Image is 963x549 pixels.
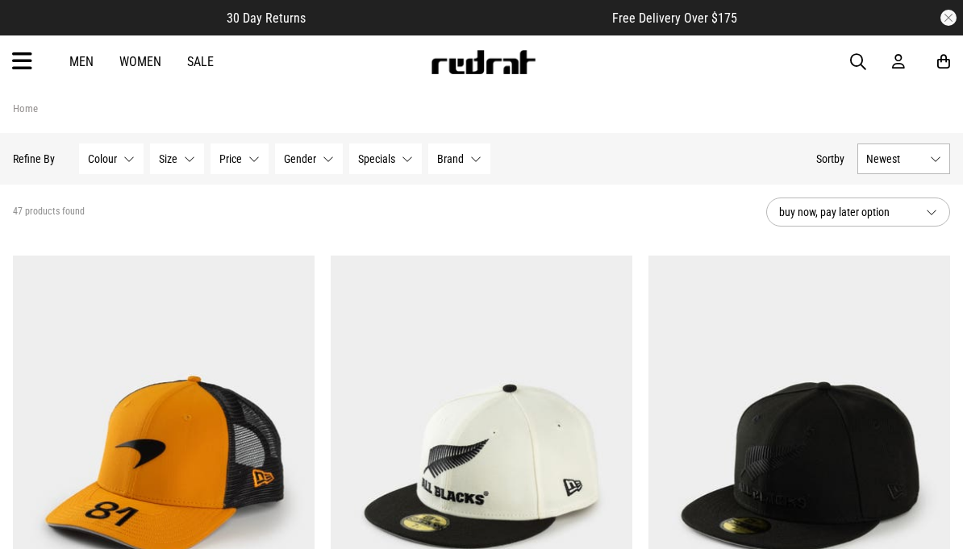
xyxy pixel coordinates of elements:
span: Size [159,152,177,165]
button: Colour [79,143,144,174]
span: Colour [88,152,117,165]
span: buy now, pay later option [779,202,913,222]
span: Brand [437,152,464,165]
a: Sale [187,54,214,69]
span: by [834,152,844,165]
span: 47 products found [13,206,85,218]
button: Price [211,143,269,174]
a: Home [13,102,38,114]
a: Women [119,54,161,69]
span: Specials [358,152,395,165]
span: Newest [866,152,923,165]
button: Brand [428,143,490,174]
span: 30 Day Returns [227,10,306,26]
button: Specials [349,143,422,174]
img: Redrat logo [430,50,536,74]
a: Men [69,54,94,69]
button: Newest [857,143,950,174]
button: Gender [275,143,343,174]
span: Price [219,152,242,165]
button: buy now, pay later option [766,198,950,227]
button: Size [150,143,204,174]
p: Refine By [13,152,55,165]
span: Gender [284,152,316,165]
span: Free Delivery Over $175 [612,10,737,26]
button: Sortby [816,149,844,168]
iframe: Customer reviews powered by Trustpilot [338,10,580,26]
